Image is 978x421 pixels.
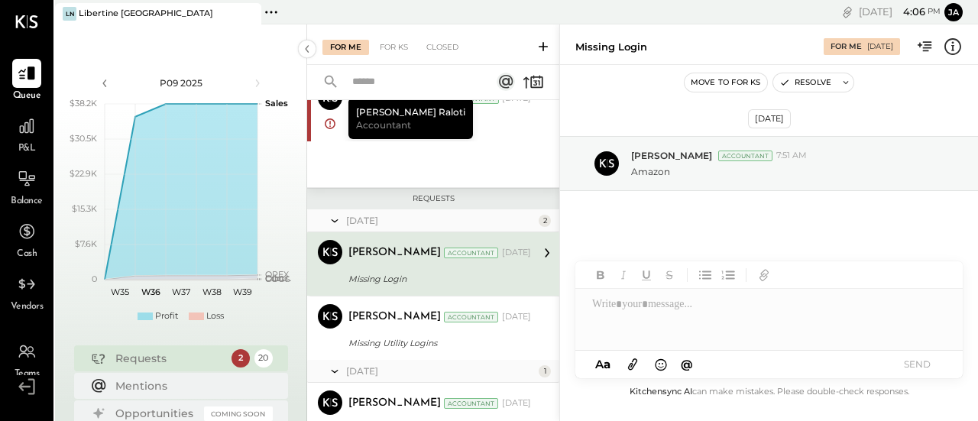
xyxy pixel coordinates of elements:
[265,269,290,280] text: OPEX
[155,310,178,322] div: Profit
[70,133,97,144] text: $30.5K
[718,151,772,161] div: Accountant
[419,40,466,55] div: Closed
[776,150,807,162] span: 7:51 AM
[232,349,250,368] div: 2
[631,165,670,178] p: Amazon
[614,265,633,285] button: Italic
[232,287,251,297] text: W39
[346,364,535,377] div: [DATE]
[636,265,656,285] button: Underline
[773,73,837,92] button: Resolve
[15,368,40,381] span: Teams
[685,73,767,92] button: Move to for ks
[13,89,41,103] span: Queue
[356,118,411,131] span: Accountant
[944,3,963,21] button: ja
[1,337,53,381] a: Teams
[265,273,291,283] text: Occu...
[111,287,129,297] text: W35
[444,248,498,258] div: Accountant
[502,397,531,410] div: [DATE]
[141,287,160,297] text: W36
[348,245,441,261] div: [PERSON_NAME]
[116,76,246,89] div: P09 2025
[206,310,224,322] div: Loss
[659,265,679,285] button: Strikethrough
[18,142,36,156] span: P&L
[444,312,498,322] div: Accountant
[254,349,273,368] div: 20
[754,265,774,285] button: Add URL
[859,5,941,19] div: [DATE]
[676,355,698,374] button: @
[115,351,224,366] div: Requests
[604,357,610,371] span: a
[79,8,213,20] div: Libertine [GEOGRAPHIC_DATA]
[346,214,535,227] div: [DATE]
[265,98,288,108] text: Sales
[11,195,43,209] span: Balance
[1,59,53,103] a: Queue
[115,378,265,393] div: Mentions
[1,164,53,209] a: Balance
[75,238,97,249] text: $7.6K
[92,274,97,284] text: 0
[539,215,551,227] div: 2
[315,193,552,204] div: Requests
[867,41,893,52] div: [DATE]
[831,41,862,52] div: For Me
[591,356,615,373] button: Aa
[895,5,925,19] span: 4 : 06
[718,265,738,285] button: Ordered List
[63,7,76,21] div: LN
[591,265,610,285] button: Bold
[348,396,441,411] div: [PERSON_NAME]
[72,203,97,214] text: $15.3K
[70,168,97,179] text: $22.9K
[575,40,647,54] div: Missing Login
[11,300,44,314] span: Vendors
[1,217,53,261] a: Cash
[928,6,941,17] span: pm
[502,311,531,323] div: [DATE]
[444,398,498,409] div: Accountant
[681,357,693,371] span: @
[348,309,441,325] div: [PERSON_NAME]
[748,109,791,128] div: [DATE]
[348,335,526,351] div: Missing Utility Logins
[115,406,196,421] div: Opportunities
[70,98,97,108] text: $38.2K
[631,149,712,162] span: [PERSON_NAME]
[840,4,855,20] div: copy link
[348,271,526,287] div: Missing Login
[204,406,273,421] div: Coming Soon
[172,287,190,297] text: W37
[695,265,715,285] button: Unordered List
[348,98,473,139] div: [PERSON_NAME] Raloti
[1,270,53,314] a: Vendors
[886,354,947,374] button: SEND
[1,112,53,156] a: P&L
[322,40,369,55] div: For Me
[202,287,221,297] text: W38
[502,247,531,259] div: [DATE]
[372,40,416,55] div: For KS
[539,365,551,377] div: 1
[17,248,37,261] span: Cash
